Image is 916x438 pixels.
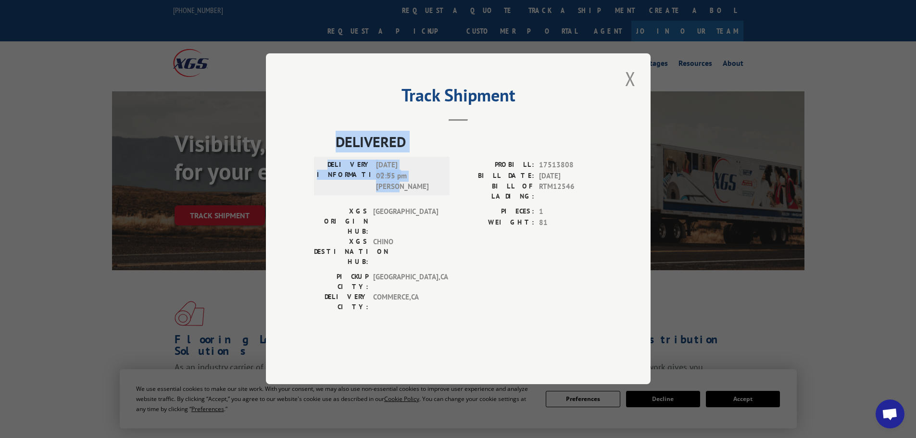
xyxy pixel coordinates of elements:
[314,292,368,313] label: DELIVERY CITY:
[458,217,534,228] label: WEIGHT:
[317,160,371,193] label: DELIVERY INFORMATION:
[458,160,534,171] label: PROBILL:
[539,207,602,218] span: 1
[373,272,438,292] span: [GEOGRAPHIC_DATA] , CA
[373,292,438,313] span: COMMERCE , CA
[314,237,368,267] label: XGS DESTINATION HUB:
[876,400,904,428] a: Open chat
[314,207,368,237] label: XGS ORIGIN HUB:
[373,237,438,267] span: CHINO
[458,182,534,202] label: BILL OF LADING:
[314,272,368,292] label: PICKUP CITY:
[373,207,438,237] span: [GEOGRAPHIC_DATA]
[458,207,534,218] label: PIECES:
[539,217,602,228] span: 81
[539,182,602,202] span: RTM12546
[376,160,441,193] span: [DATE] 02:55 pm [PERSON_NAME]
[539,160,602,171] span: 17513808
[336,131,602,153] span: DELIVERED
[622,65,639,92] button: Close modal
[539,171,602,182] span: [DATE]
[458,171,534,182] label: BILL DATE:
[314,88,602,107] h2: Track Shipment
